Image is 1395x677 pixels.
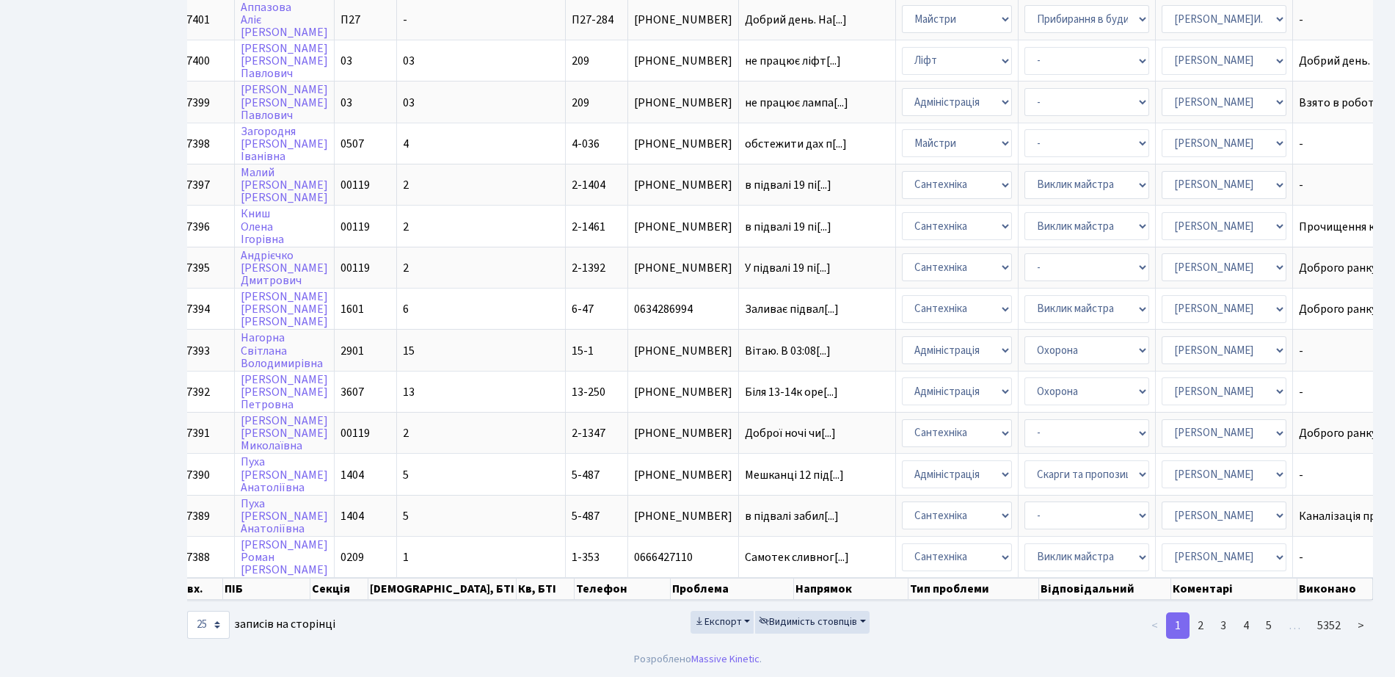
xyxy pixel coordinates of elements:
a: 2 [1189,612,1212,639]
span: 5-487 [572,467,600,483]
span: [PHONE_NUMBER] [634,386,732,398]
th: Секція [310,578,368,600]
span: 7399 [186,95,210,111]
span: 6-47 [572,301,594,317]
span: [PHONE_NUMBER] [634,221,732,233]
span: 2-1461 [572,219,605,235]
span: 5 [403,467,409,483]
span: 7390 [186,467,210,483]
span: 7398 [186,136,210,152]
span: 7394 [186,301,210,317]
a: Загородня[PERSON_NAME]Іванівна [241,123,328,164]
span: Мешканці 12 під[...] [745,467,844,483]
span: Біля 13-14к оре[...] [745,384,838,400]
span: У підвалі 19 пі[...] [745,260,831,276]
a: 3 [1212,612,1235,639]
span: 2 [403,260,409,276]
span: 03 [340,53,352,69]
th: Кв, БТІ [517,578,575,600]
a: > [1349,612,1373,639]
span: П27 [340,12,360,28]
span: 1404 [340,467,364,483]
span: 13 [403,384,415,400]
span: 0634286994 [634,303,732,315]
span: [PHONE_NUMBER] [634,469,732,481]
span: 1404 [340,508,364,524]
span: 7395 [186,260,210,276]
span: Добрий день. На[...] [745,12,847,28]
th: ПІБ [223,578,310,600]
span: [PHONE_NUMBER] [634,179,732,191]
label: записів на сторінці [187,611,335,639]
span: 0666427110 [634,551,732,563]
span: 2 [403,177,409,193]
a: [PERSON_NAME][PERSON_NAME]Павлович [241,40,328,82]
span: 00119 [340,260,370,276]
span: 15 [403,343,415,359]
div: Розроблено . [634,651,762,667]
span: [PHONE_NUMBER] [634,427,732,439]
span: 7393 [186,343,210,359]
span: 13-250 [572,384,605,400]
span: Доброї ночі чи[...] [745,425,836,441]
span: в підвалі 19 пі[...] [745,219,831,235]
span: 2-1347 [572,425,605,441]
th: Тип проблеми [908,578,1038,600]
span: Самотек сливног[...] [745,549,849,565]
span: не працює ліфт[...] [745,53,841,69]
span: 7401 [186,12,210,28]
a: Massive Kinetic [691,651,760,667]
a: 5 [1257,612,1281,639]
th: Коментарі [1171,578,1298,600]
a: [PERSON_NAME]Роман[PERSON_NAME] [241,537,328,578]
span: 0209 [340,549,364,565]
a: [PERSON_NAME][PERSON_NAME]Павлович [241,82,328,123]
a: НагорнаСвітланаВолодимирівна [241,330,323,372]
span: 7397 [186,177,210,193]
span: [PHONE_NUMBER] [634,510,732,522]
span: 00119 [340,425,370,441]
span: П27-284 [572,12,613,28]
span: в підвалі забил[...] [745,508,839,524]
span: 2-1392 [572,260,605,276]
span: 6 [403,301,409,317]
select: записів на сторінці [187,611,230,639]
span: 1-353 [572,549,600,565]
span: - [403,12,407,28]
span: Заливає підвал[...] [745,301,839,317]
a: Малий[PERSON_NAME][PERSON_NAME] [241,164,328,206]
th: Виконано [1297,578,1373,600]
span: 2901 [340,343,364,359]
span: 2 [403,219,409,235]
button: Експорт [691,611,754,634]
a: Пуха[PERSON_NAME]Анатоліївна [241,455,328,496]
a: 1 [1166,612,1190,639]
a: [PERSON_NAME][PERSON_NAME][PERSON_NAME] [241,289,328,330]
span: 7392 [186,384,210,400]
span: 209 [572,53,589,69]
span: обстежити дах п[...] [745,136,847,152]
span: не працює лампа[...] [745,95,848,111]
span: 2 [403,425,409,441]
span: 15-1 [572,343,594,359]
span: 7400 [186,53,210,69]
span: Експорт [694,615,742,629]
a: 4 [1234,612,1258,639]
span: 03 [340,95,352,111]
th: Проблема [671,578,794,600]
span: 2-1404 [572,177,605,193]
a: Андрієчко[PERSON_NAME]Дмитрович [241,247,328,289]
span: [PHONE_NUMBER] [634,14,732,26]
span: 7391 [186,425,210,441]
a: [PERSON_NAME][PERSON_NAME]Петровна [241,372,328,413]
span: 0507 [340,136,364,152]
span: 5 [403,508,409,524]
span: [PHONE_NUMBER] [634,345,732,357]
th: № вх. [172,578,223,600]
span: 03 [403,53,415,69]
span: 00119 [340,219,370,235]
th: Телефон [575,578,671,600]
a: [PERSON_NAME][PERSON_NAME]Миколаївна [241,413,328,454]
span: [PHONE_NUMBER] [634,138,732,150]
span: [PHONE_NUMBER] [634,55,732,67]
